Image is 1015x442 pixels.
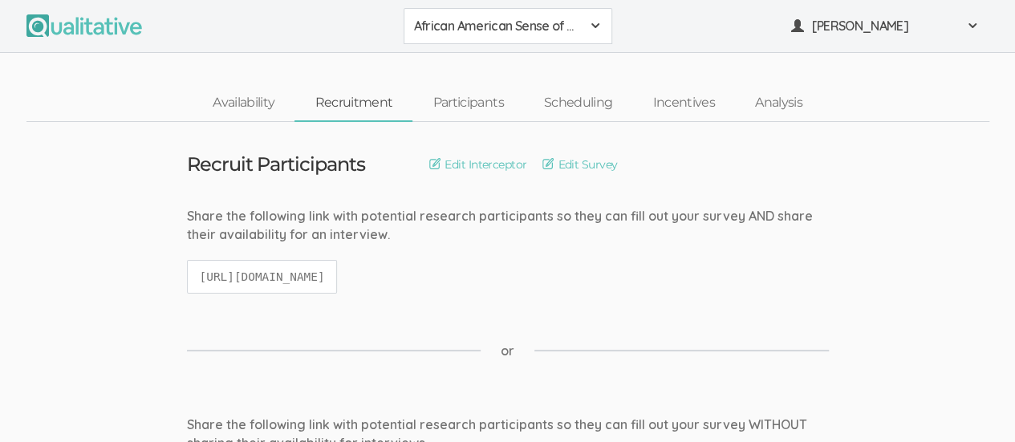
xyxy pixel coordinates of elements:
[404,8,612,44] button: African American Sense of Belonging
[193,86,294,120] a: Availability
[414,17,581,35] span: African American Sense of Belonging
[812,17,956,35] span: [PERSON_NAME]
[632,86,735,120] a: Incentives
[412,86,523,120] a: Participants
[781,8,989,44] button: [PERSON_NAME]
[187,207,829,244] div: Share the following link with potential research participants so they can fill out your survey AN...
[524,86,633,120] a: Scheduling
[429,156,526,173] a: Edit Interceptor
[187,260,338,294] code: [URL][DOMAIN_NAME]
[501,342,514,360] span: or
[935,365,1015,442] iframe: Chat Widget
[26,14,142,37] img: Qualitative
[187,154,366,175] h3: Recruit Participants
[735,86,822,120] a: Analysis
[294,86,412,120] a: Recruitment
[542,156,617,173] a: Edit Survey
